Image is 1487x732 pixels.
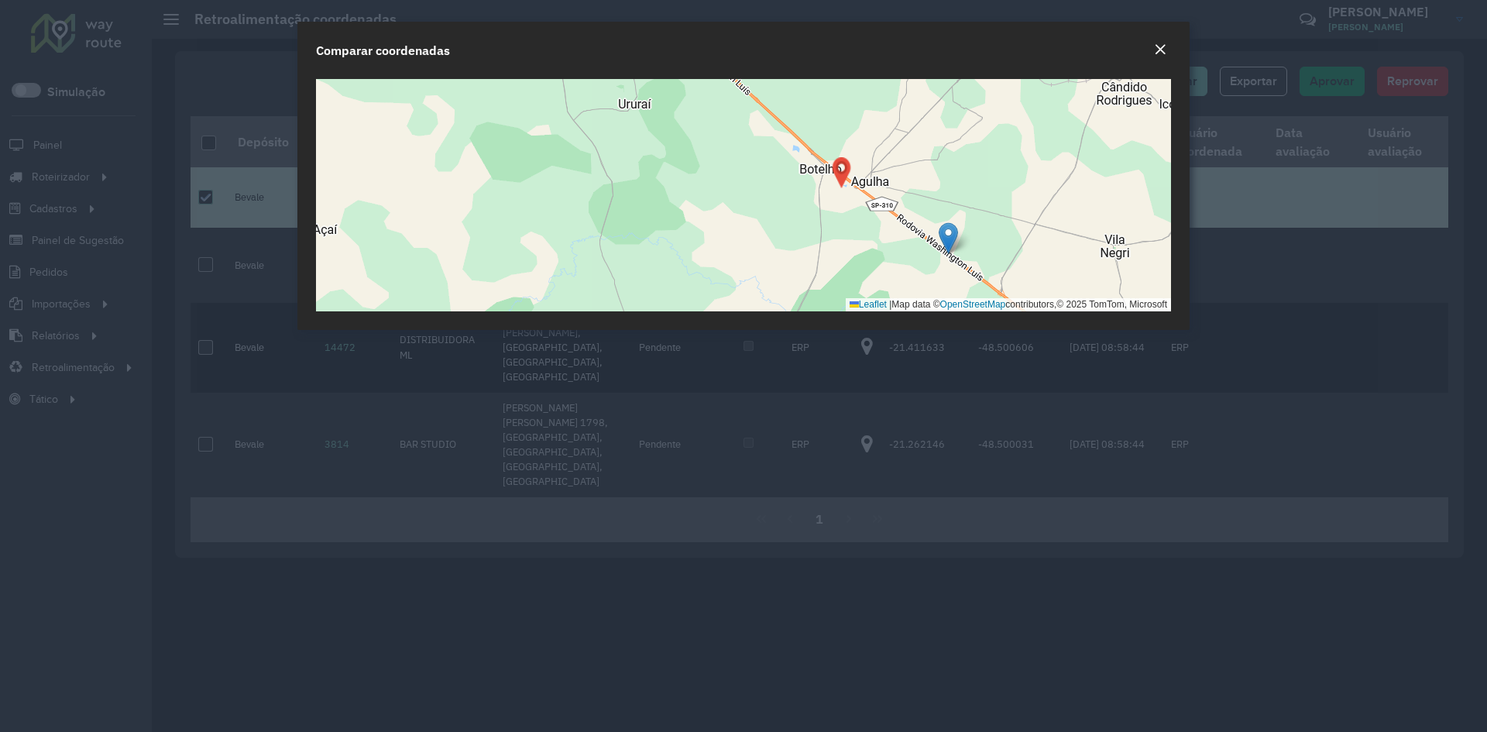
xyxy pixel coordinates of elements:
a: OpenStreetMap [940,299,1006,310]
a: Leaflet [850,299,887,310]
img: Coordenada Atual [939,222,958,254]
span: | [889,299,891,310]
button: Close [1149,40,1171,60]
div: Map data © contributors,© 2025 TomTom, Microsoft [846,298,1171,311]
h4: Comparar coordenadas [316,41,450,60]
em: Fechar [1154,43,1166,56]
img: Coordenada Nova [828,157,855,188]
